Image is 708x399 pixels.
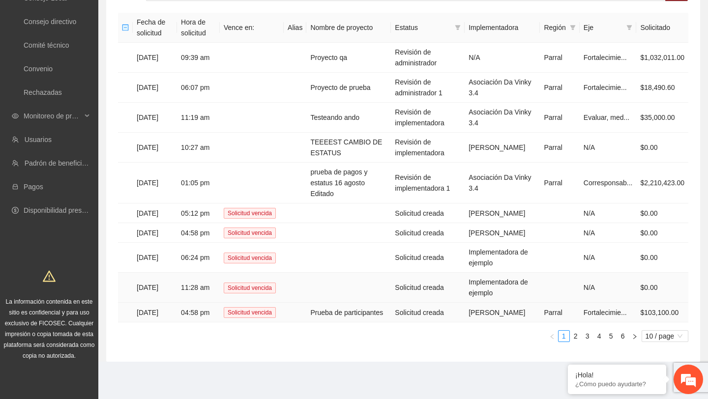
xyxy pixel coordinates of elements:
a: 4 [594,331,605,342]
span: filter [568,20,578,35]
td: 09:39 am [177,43,220,73]
td: 11:28 am [177,273,220,303]
td: Testeando ando [306,103,391,133]
a: Rechazadas [24,88,62,96]
td: [PERSON_NAME] [465,133,540,163]
td: Revisión de implementadora [391,103,465,133]
th: Fecha de solicitud [133,13,177,43]
span: minus-square [122,24,129,31]
span: Solicitud vencida [224,283,276,293]
th: Alias [284,13,306,43]
td: Solicitud creada [391,273,465,303]
td: Prueba de participantes [306,303,391,322]
td: Solicitud creada [391,203,465,223]
span: Fortalecimie... [584,309,627,316]
a: Disponibilidad presupuestal [24,206,108,214]
td: [DATE] [133,43,177,73]
span: Monitoreo de proyectos [24,106,82,126]
td: Revisión de implementadora 1 [391,163,465,203]
td: Revisión de administrador 1 [391,73,465,103]
td: Parral [540,163,579,203]
a: Consejo directivo [24,18,76,26]
a: Usuarios [25,136,52,143]
th: Vence en: [220,13,284,43]
td: $1,032,011.00 [636,43,688,73]
td: TEEEEST CAMBIO DE ESTATUS [306,133,391,163]
th: Implementadora [465,13,540,43]
span: Solicitud vencida [224,228,276,238]
td: $103,100.00 [636,303,688,322]
span: Eje [584,22,623,33]
a: Convenio [24,65,53,73]
td: Parral [540,303,579,322]
span: eye [12,113,19,119]
span: Fortalecimie... [584,54,627,61]
td: [PERSON_NAME] [465,303,540,322]
a: 2 [570,331,581,342]
td: [DATE] [133,133,177,163]
p: ¿Cómo puedo ayudarte? [575,380,659,388]
span: La información contenida en este sitio es confidencial y para uso exclusivo de FICOSEC. Cualquier... [4,298,95,359]
th: Solicitado [636,13,688,43]
td: [PERSON_NAME] [465,223,540,243]
td: 01:05 pm [177,163,220,203]
td: Solicitud creada [391,303,465,322]
a: 5 [606,331,617,342]
td: [DATE] [133,163,177,203]
td: N/A [580,273,637,303]
td: [DATE] [133,303,177,322]
li: 1 [558,330,570,342]
td: Parral [540,103,579,133]
li: Next Page [629,330,641,342]
button: right [629,330,641,342]
td: [DATE] [133,73,177,103]
span: right [632,334,638,340]
td: N/A [580,243,637,273]
td: Parral [540,73,579,103]
li: 4 [593,330,605,342]
td: N/A [580,223,637,243]
span: Región [544,22,565,33]
td: N/A [465,43,540,73]
td: N/A [580,133,637,163]
span: left [549,334,555,340]
span: Estatus [395,22,451,33]
td: [DATE] [133,103,177,133]
span: 10 / page [646,331,684,342]
td: [DATE] [133,273,177,303]
td: 10:27 am [177,133,220,163]
td: 05:12 pm [177,203,220,223]
a: Padrón de beneficiarios [25,159,97,167]
span: Fortalecimie... [584,84,627,91]
td: 06:07 pm [177,73,220,103]
td: 04:58 pm [177,303,220,322]
td: [DATE] [133,203,177,223]
td: Asociación Da Vinky 3.4 [465,73,540,103]
td: Revisión de administrador [391,43,465,73]
th: Hora de solicitud [177,13,220,43]
td: Parral [540,133,579,163]
span: filter [624,20,634,35]
th: Nombre de proyecto [306,13,391,43]
td: $0.00 [636,223,688,243]
span: Solicitud vencida [224,253,276,263]
td: 06:24 pm [177,243,220,273]
td: Asociación Da Vinky 3.4 [465,103,540,133]
span: Evaluar, med... [584,114,629,121]
td: Solicitud creada [391,243,465,273]
td: $0.00 [636,133,688,163]
td: Proyecto de prueba [306,73,391,103]
a: Pagos [24,183,43,191]
li: Previous Page [546,330,558,342]
a: 1 [559,331,569,342]
td: Revisión de implementadora [391,133,465,163]
td: Asociación Da Vinky 3.4 [465,163,540,203]
td: $35,000.00 [636,103,688,133]
span: filter [626,25,632,30]
span: filter [570,25,576,30]
td: $18,490.60 [636,73,688,103]
div: Page Size [642,330,688,342]
li: 3 [582,330,593,342]
span: filter [455,25,461,30]
td: Implementadora de ejemplo [465,273,540,303]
